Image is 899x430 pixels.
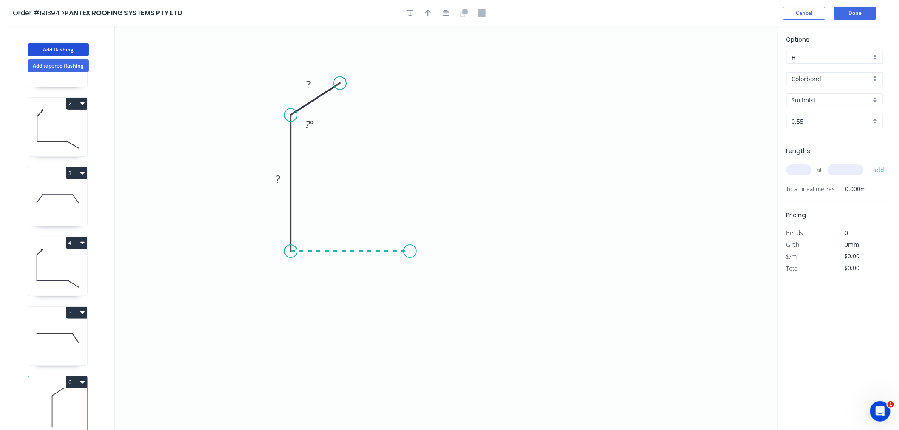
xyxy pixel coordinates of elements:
[13,8,65,18] span: Order #191394 >
[276,172,280,186] tspan: ?
[835,183,866,195] span: 0.000m
[792,53,871,62] input: Price level
[792,74,871,83] input: Material
[786,229,803,237] span: Bends
[66,376,87,388] button: 6
[66,98,87,110] button: 2
[783,7,825,20] button: Cancel
[310,117,314,131] tspan: º
[845,240,859,249] span: 0mm
[869,163,889,177] button: add
[786,211,806,219] span: Pricing
[786,147,811,155] span: Lengths
[888,401,894,408] span: 1
[786,35,810,44] span: Options
[817,164,823,176] span: at
[786,240,800,249] span: Girth
[792,117,871,126] input: Thickness
[306,77,311,91] tspan: ?
[28,43,89,56] button: Add flashing
[66,307,87,319] button: 5
[115,26,777,430] svg: 0
[870,401,891,422] iframe: Intercom live chat
[786,264,799,272] span: Total
[305,117,310,131] tspan: ?
[792,96,871,105] input: Colour
[834,7,876,20] button: Done
[65,8,183,18] span: PANTEX ROOFING SYSTEMS PTY LTD
[845,229,848,237] span: 0
[66,167,87,179] button: 3
[28,59,89,72] button: Add tapered flashing
[786,183,835,195] span: Total lineal metres
[786,252,797,260] span: $/m
[66,237,87,249] button: 4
